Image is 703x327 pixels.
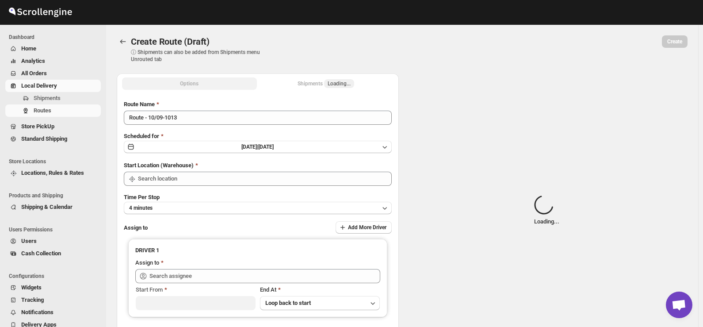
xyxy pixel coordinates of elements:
span: Locations, Rules & Rates [21,169,84,176]
button: Widgets [5,281,101,294]
span: Dashboard [9,34,102,41]
h3: DRIVER 1 [135,246,380,255]
span: [DATE] | [241,144,258,150]
div: Loading... [534,195,559,226]
button: Loop back to start [260,296,380,310]
button: All Route Options [122,77,257,90]
span: Widgets [21,284,42,291]
button: Routes [5,104,101,117]
button: [DATE]|[DATE] [124,141,392,153]
span: Notifications [21,309,53,315]
span: Options [180,80,199,87]
span: Standard Shipping [21,135,67,142]
div: End At [260,285,380,294]
button: Home [5,42,101,55]
button: Selected Shipments [259,77,394,90]
p: ⓘ Shipments can also be added from Shipments menu Unrouted tab [131,49,270,63]
span: Time Per Stop [124,194,160,200]
span: Shipping & Calendar [21,204,73,210]
span: Local Delivery [21,82,57,89]
span: Loop back to start [265,300,311,306]
button: Notifications [5,306,101,319]
button: Routes [117,35,129,48]
span: Loading... [328,80,351,87]
input: Search assignee [149,269,380,283]
span: Users [21,238,37,244]
button: Locations, Rules & Rates [5,167,101,179]
button: Add More Driver [336,221,392,234]
button: Analytics [5,55,101,67]
button: 4 minutes [124,202,392,214]
span: Home [21,45,36,52]
span: Assign to [124,224,148,231]
span: All Orders [21,70,47,77]
span: [DATE] [258,144,274,150]
span: Tracking [21,296,44,303]
a: Open chat [666,292,692,318]
span: Shipments [34,95,61,101]
span: Start Location (Warehouse) [124,162,194,169]
span: Create Route (Draft) [131,36,210,47]
span: Configurations [9,273,102,280]
span: Routes [34,107,51,114]
button: All Orders [5,67,101,80]
span: Start From [136,286,163,293]
button: Users [5,235,101,247]
span: Users Permissions [9,226,102,233]
span: Store PickUp [21,123,54,130]
button: Tracking [5,294,101,306]
span: Scheduled for [124,133,159,139]
span: Route Name [124,101,155,108]
span: Products and Shipping [9,192,102,199]
button: Cash Collection [5,247,101,260]
input: Eg: Bengaluru Route [124,111,392,125]
span: Cash Collection [21,250,61,257]
span: Store Locations [9,158,102,165]
span: Add More Driver [348,224,386,231]
div: Shipments [298,79,354,88]
span: 4 minutes [129,204,153,212]
button: Shipping & Calendar [5,201,101,213]
button: Shipments [5,92,101,104]
span: Analytics [21,58,45,64]
div: Assign to [135,258,159,267]
input: Search location [138,172,392,186]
